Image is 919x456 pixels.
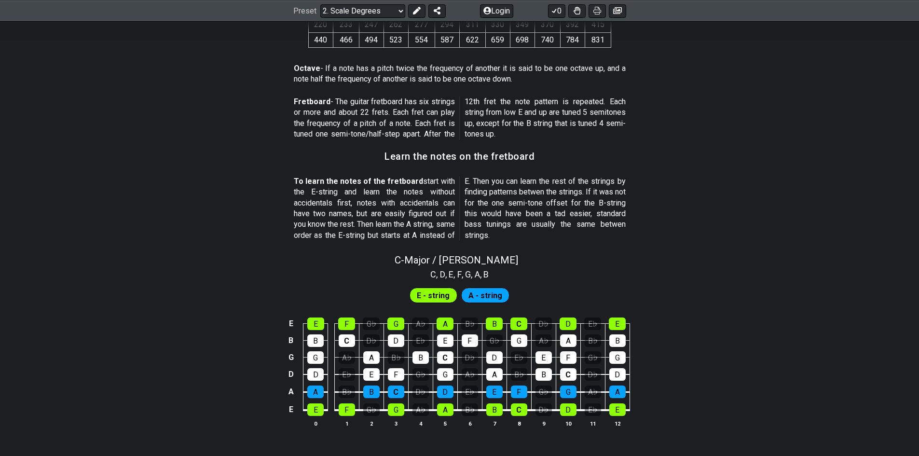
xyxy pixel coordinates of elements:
[363,351,380,364] div: A
[535,334,552,347] div: A♭
[339,334,355,347] div: C
[294,177,424,186] strong: To learn the notes of the fretboard
[412,334,429,347] div: E♭
[294,176,626,241] p: start with the E-string and learn the notes without accidentals first, notes with accidentals can...
[412,318,429,330] div: A♭
[433,418,457,428] th: 5
[320,4,405,17] select: Preset
[285,366,297,383] td: D
[308,17,333,32] td: 220
[459,32,485,47] td: 622
[363,403,380,416] div: G♭
[480,268,484,281] span: ,
[307,318,324,330] div: E
[449,268,453,281] span: E
[511,334,527,347] div: G
[560,334,576,347] div: A
[285,349,297,366] td: G
[308,32,333,47] td: 440
[363,318,380,330] div: G♭
[387,318,404,330] div: G
[428,4,446,17] button: Share Preset
[560,32,585,47] td: 784
[294,64,320,73] strong: Octave
[511,351,527,364] div: E♭
[535,403,552,416] div: D♭
[293,6,316,15] span: Preset
[384,17,408,32] td: 262
[585,334,601,347] div: B♭
[531,418,556,428] th: 9
[359,418,384,428] th: 2
[462,351,478,364] div: D♭
[462,268,466,281] span: ,
[462,386,478,398] div: E♭
[339,351,355,364] div: A♭
[462,368,478,381] div: A♭
[384,418,408,428] th: 3
[560,403,576,416] div: D
[307,351,324,364] div: G
[486,318,503,330] div: B
[437,334,453,347] div: E
[511,368,527,381] div: B♭
[560,351,576,364] div: F
[408,418,433,428] th: 4
[485,32,510,47] td: 659
[445,268,449,281] span: ,
[585,368,601,381] div: D♭
[510,17,535,32] td: 349
[560,318,576,330] div: D
[535,368,552,381] div: B
[363,368,380,381] div: E
[585,17,611,32] td: 415
[285,401,297,419] td: E
[294,97,626,140] p: - The guitar fretboard has six strings or more and about 22 frets. Each fret can play the frequen...
[440,268,445,281] span: D
[462,403,478,416] div: B♭
[605,418,630,428] th: 12
[462,334,478,347] div: F
[457,268,462,281] span: F
[363,334,380,347] div: D♭
[395,254,518,266] span: C - Major / [PERSON_NAME]
[384,32,408,47] td: 523
[412,351,429,364] div: B
[609,318,626,330] div: E
[430,268,436,281] span: C
[435,17,459,32] td: 294
[388,334,404,347] div: D
[285,383,297,401] td: A
[457,418,482,428] th: 6
[480,4,513,17] button: Login
[560,368,576,381] div: C
[333,17,359,32] td: 233
[285,332,297,349] td: B
[426,266,493,281] section: Scale pitch classes
[384,151,535,162] h3: Learn the notes on the fretboard
[388,403,404,416] div: G
[453,268,457,281] span: ,
[412,386,429,398] div: D♭
[609,334,626,347] div: B
[359,17,384,32] td: 247
[560,17,585,32] td: 392
[459,17,485,32] td: 311
[437,351,453,364] div: C
[307,368,324,381] div: D
[388,368,404,381] div: F
[585,32,611,47] td: 831
[486,351,503,364] div: D
[482,418,507,428] th: 7
[294,63,626,85] p: - If a note has a pitch twice the frequency of another it is said to be one octave up, and a note...
[468,289,502,303] span: First enable full edit mode to edit
[412,368,429,381] div: G♭
[548,4,565,17] button: 0
[437,318,453,330] div: A
[334,418,359,428] th: 1
[535,386,552,398] div: G♭
[535,17,560,32] td: 370
[436,268,440,281] span: ,
[417,289,450,303] span: First enable full edit mode to edit
[307,386,324,398] div: A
